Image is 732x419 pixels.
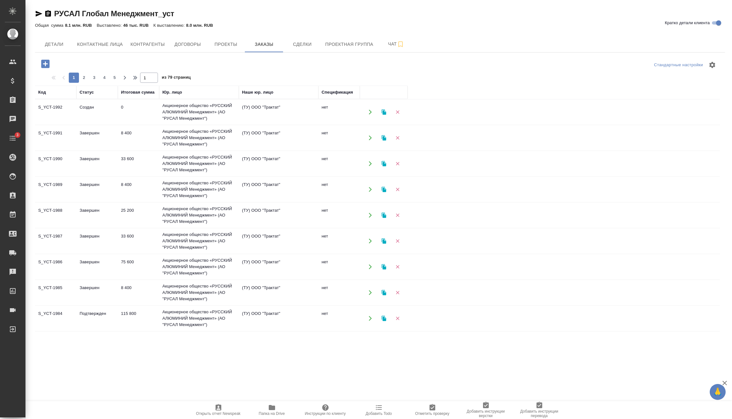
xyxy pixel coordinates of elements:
[89,75,99,81] span: 3
[35,153,76,175] td: S_YCT-1990
[65,23,96,28] p: 8.1 млн. RUB
[76,127,118,149] td: Завершен
[172,40,203,48] span: Договоры
[239,230,318,252] td: (ТУ) ООО "Трактат"
[242,89,274,96] div: Наше юр. лицо
[186,23,218,28] p: 8.0 млн. RUB
[35,204,76,226] td: S_YCT-1988
[159,202,239,228] td: Акционерное общество «РУССКИЙ АЛЮМИНИЙ Менеджмент» (АО "РУСАЛ Менеджмент")
[318,127,360,149] td: нет
[35,256,76,278] td: S_YCT-1986
[239,204,318,226] td: (ТУ) ООО "Трактат"
[364,286,377,299] button: Открыть
[318,204,360,226] td: нет
[377,157,390,170] button: Клонировать
[391,286,404,299] button: Удалить
[391,235,404,248] button: Удалить
[391,312,404,325] button: Удалить
[76,204,118,226] td: Завершен
[118,127,159,149] td: 8 400
[318,230,360,252] td: нет
[76,307,118,330] td: Подтвержден
[239,153,318,175] td: (ТУ) ООО "Трактат"
[391,106,404,119] button: Удалить
[118,281,159,304] td: 8 400
[99,75,110,81] span: 4
[99,73,110,83] button: 4
[239,178,318,201] td: (ТУ) ООО "Трактат"
[665,20,710,26] span: Кратко детали клиента
[364,235,377,248] button: Открыть
[35,281,76,304] td: S_YCT-1985
[38,89,46,96] div: Код
[239,256,318,278] td: (ТУ) ООО "Трактат"
[710,384,726,400] button: 🙏
[391,260,404,273] button: Удалить
[364,209,377,222] button: Открыть
[118,101,159,123] td: 0
[76,333,118,355] td: Подтвержден
[364,183,377,196] button: Открыть
[76,178,118,201] td: Завершен
[54,9,174,18] a: РУСАЛ Глобал Менеджмент_уст
[118,256,159,278] td: 75 600
[76,256,118,278] td: Завершен
[80,89,94,96] div: Статус
[318,153,360,175] td: нет
[318,178,360,201] td: нет
[121,89,154,96] div: Итоговая сумма
[153,23,186,28] p: К выставлению:
[118,307,159,330] td: 115 800
[239,101,318,123] td: (ТУ) ООО "Трактат"
[364,157,377,170] button: Открыть
[381,40,411,48] span: Чат
[162,89,182,96] div: Юр. лицо
[162,74,191,83] span: из 79 страниц
[239,333,318,355] td: (ТУ) ООО "Трактат"
[35,23,65,28] p: Общая сумма
[712,385,723,399] span: 🙏
[123,23,153,28] p: 46 тыс. RUB
[97,23,123,28] p: Выставлено:
[377,260,390,273] button: Клонировать
[79,73,89,83] button: 2
[12,132,22,138] span: 3
[287,40,317,48] span: Сделки
[76,281,118,304] td: Завершен
[110,75,120,81] span: 5
[35,127,76,149] td: S_YCT-1991
[391,157,404,170] button: Удалить
[364,106,377,119] button: Открыть
[210,40,241,48] span: Проекты
[377,183,390,196] button: Клонировать
[377,235,390,248] button: Клонировать
[35,333,76,355] td: S_YCT-1983
[391,183,404,196] button: Удалить
[159,151,239,176] td: Акционерное общество «РУССКИЙ АЛЮМИНИЙ Менеджмент» (АО "РУСАЛ Менеджмент")
[118,178,159,201] td: 8 400
[76,153,118,175] td: Завершен
[377,312,390,325] button: Клонировать
[35,178,76,201] td: S_YCT-1989
[377,209,390,222] button: Клонировать
[364,312,377,325] button: Открыть
[364,260,377,273] button: Открыть
[35,101,76,123] td: S_YCT-1992
[118,333,159,355] td: 174 001,2
[118,230,159,252] td: 33 600
[77,40,123,48] span: Контактные лица
[318,101,360,123] td: нет
[377,286,390,299] button: Клонировать
[318,333,360,355] td: нет
[79,75,89,81] span: 2
[377,106,390,119] button: Клонировать
[35,10,43,18] button: Скопировать ссылку для ЯМессенджера
[76,230,118,252] td: Завершен
[249,40,279,48] span: Заказы
[159,280,239,305] td: Акционерное общество «РУССКИЙ АЛЮМИНИЙ Менеджмент» (АО "РУСАЛ Менеджмент")
[159,177,239,202] td: Акционерное общество «РУССКИЙ АЛЮМИНИЙ Менеджмент» (АО "РУСАЛ Менеджмент")
[159,228,239,254] td: Акционерное общество «РУССКИЙ АЛЮМИНИЙ Менеджмент» (АО "РУСАЛ Менеджмент")
[239,307,318,330] td: (ТУ) ООО "Трактат"
[118,204,159,226] td: 25 200
[159,125,239,151] td: Акционерное общество «РУССКИЙ АЛЮМИНИЙ Менеджмент» (АО "РУСАЛ Менеджмент")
